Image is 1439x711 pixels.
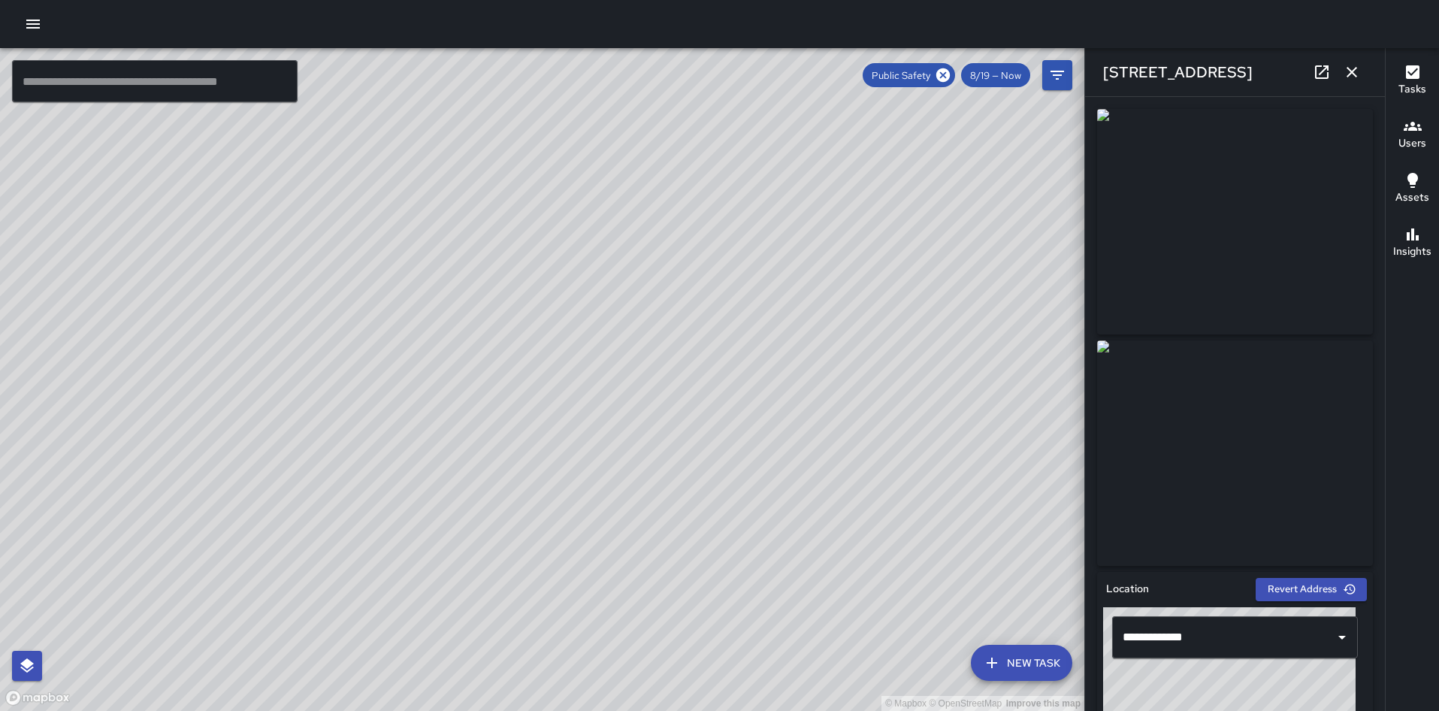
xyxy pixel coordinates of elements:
h6: Assets [1395,189,1429,206]
span: 8/19 — Now [961,69,1030,82]
h6: Users [1398,135,1426,152]
h6: Insights [1393,244,1431,260]
h6: Tasks [1398,81,1426,98]
img: request_images%2Fb7719970-7d26-11f0-ab9d-f5af6c995503 [1097,340,1373,566]
button: Assets [1386,162,1439,216]
button: Users [1386,108,1439,162]
button: Filters [1042,60,1072,90]
img: request_images%2Fb622d250-7d26-11f0-ab9d-f5af6c995503 [1097,109,1373,334]
button: Revert Address [1256,578,1367,601]
button: Open [1332,627,1353,648]
h6: Location [1106,581,1149,598]
h6: [STREET_ADDRESS] [1103,60,1253,84]
button: New Task [971,645,1072,681]
button: Tasks [1386,54,1439,108]
button: Insights [1386,216,1439,271]
span: Public Safety [863,69,939,82]
div: Public Safety [863,63,955,87]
